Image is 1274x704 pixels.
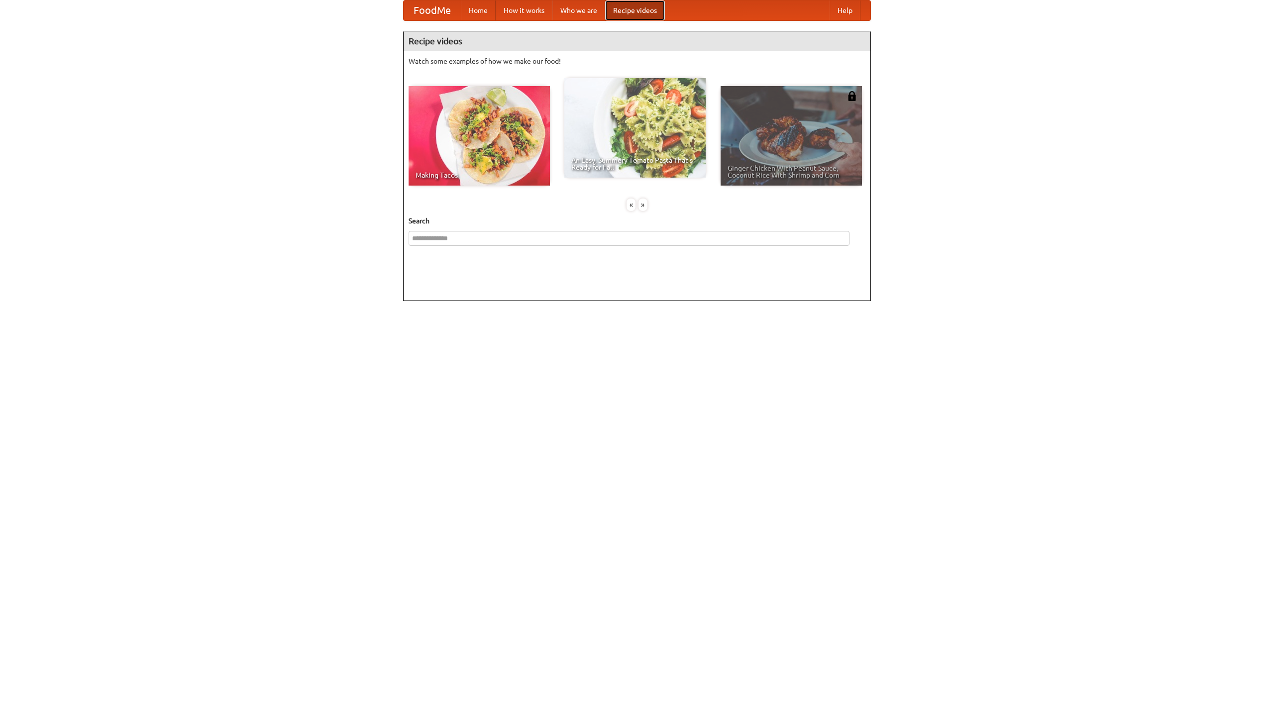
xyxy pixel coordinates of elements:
a: An Easy, Summery Tomato Pasta That's Ready for Fall [564,78,706,178]
span: An Easy, Summery Tomato Pasta That's Ready for Fall [571,157,699,171]
span: Making Tacos [416,172,543,179]
a: Who we are [552,0,605,20]
div: « [627,199,636,211]
div: » [638,199,647,211]
h5: Search [409,216,865,226]
a: Home [461,0,496,20]
a: Help [830,0,860,20]
a: Recipe videos [605,0,665,20]
a: FoodMe [404,0,461,20]
a: Making Tacos [409,86,550,186]
a: How it works [496,0,552,20]
h4: Recipe videos [404,31,870,51]
p: Watch some examples of how we make our food! [409,56,865,66]
img: 483408.png [847,91,857,101]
